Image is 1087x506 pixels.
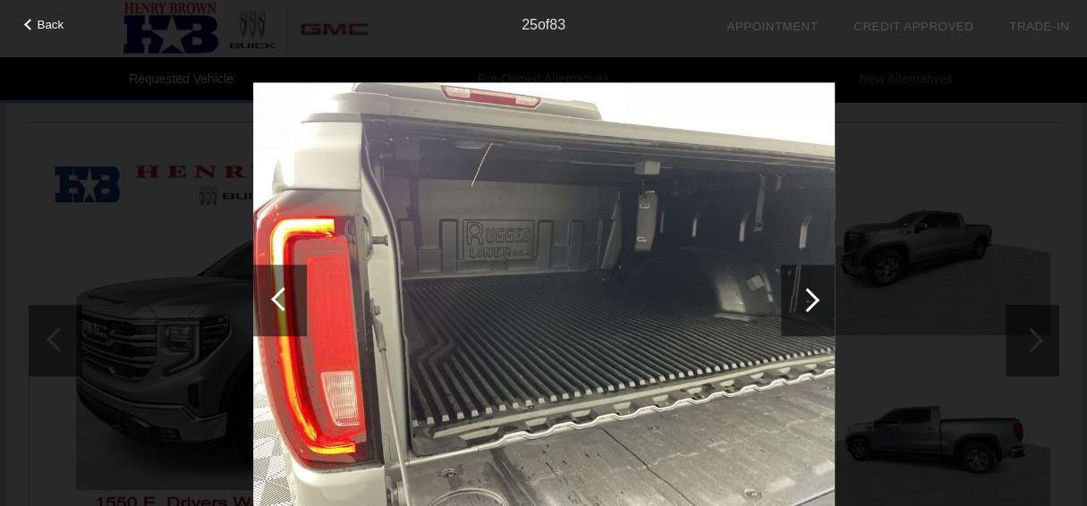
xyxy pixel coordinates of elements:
a: Appointment [726,20,818,33]
a: Credit Approved [853,20,973,33]
span: Back [38,18,64,31]
span: 25 [522,17,538,32]
span: 83 [549,17,565,32]
a: Trade-In [1009,20,1069,33]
